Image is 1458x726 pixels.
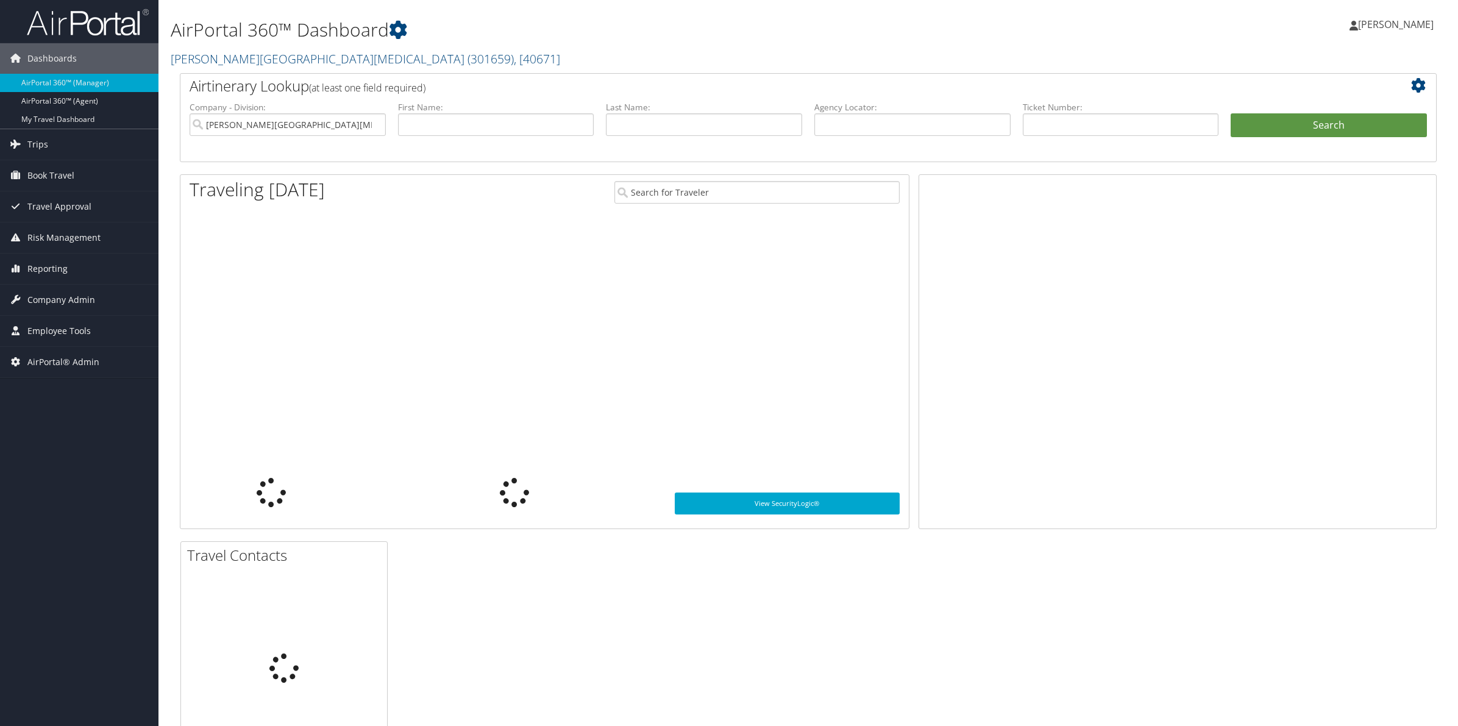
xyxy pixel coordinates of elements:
span: ( 301659 ) [468,51,514,67]
span: Book Travel [27,160,74,191]
span: [PERSON_NAME] [1358,18,1434,31]
a: [PERSON_NAME] [1350,6,1446,43]
span: (at least one field required) [309,81,425,94]
input: Search for Traveler [614,181,900,204]
label: Agency Locator: [814,101,1011,113]
span: Risk Management [27,222,101,253]
span: Company Admin [27,285,95,315]
h2: Travel Contacts [187,545,387,566]
a: [PERSON_NAME][GEOGRAPHIC_DATA][MEDICAL_DATA] [171,51,560,67]
span: Travel Approval [27,191,91,222]
button: Search [1231,113,1427,138]
img: airportal-logo.png [27,8,149,37]
span: Dashboards [27,43,77,74]
span: Trips [27,129,48,160]
label: First Name: [398,101,594,113]
label: Last Name: [606,101,802,113]
h1: AirPortal 360™ Dashboard [171,17,1021,43]
label: Company - Division: [190,101,386,113]
a: View SecurityLogic® [675,493,899,514]
label: Ticket Number: [1023,101,1219,113]
span: , [ 40671 ] [514,51,560,67]
span: Employee Tools [27,316,91,346]
h1: Traveling [DATE] [190,177,325,202]
h2: Airtinerary Lookup [190,76,1322,96]
span: Reporting [27,254,68,284]
span: AirPortal® Admin [27,347,99,377]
